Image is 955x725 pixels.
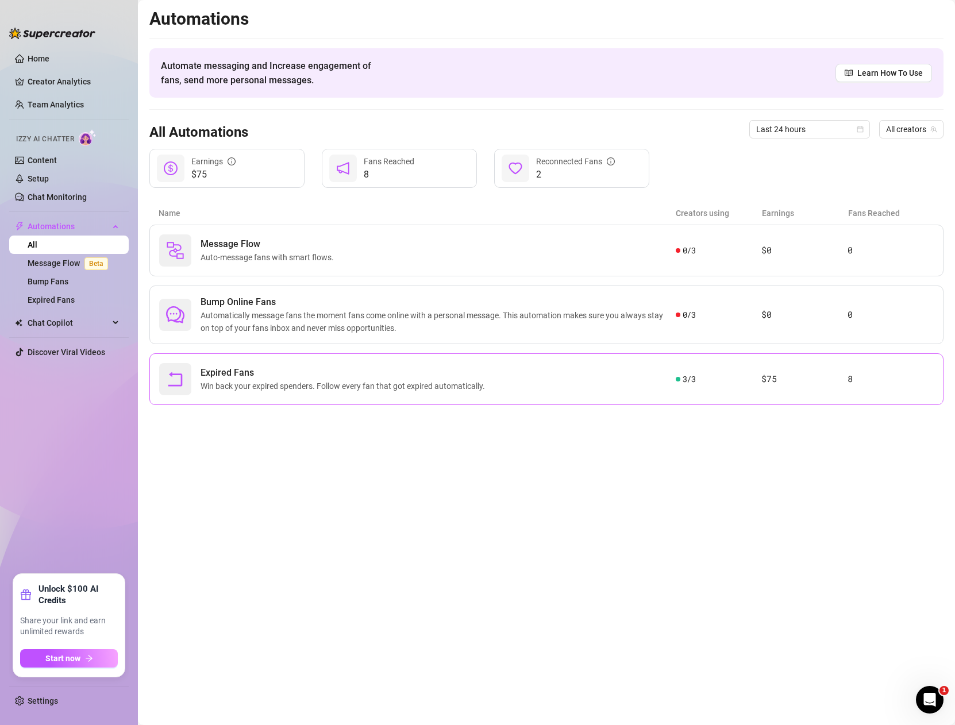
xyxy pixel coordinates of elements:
article: 8 [848,372,934,386]
span: 2 [536,168,615,182]
span: Expired Fans [201,366,490,380]
img: svg%3e [166,241,184,260]
span: notification [336,161,350,175]
span: comment [166,306,184,324]
span: Last 24 hours [756,121,863,138]
span: 0 / 3 [683,244,696,257]
span: $75 [191,168,236,182]
a: Creator Analytics [28,72,120,91]
h2: Automations [149,8,944,30]
article: $0 [761,308,848,322]
img: Chat Copilot [15,319,22,327]
article: 0 [848,308,934,322]
span: gift [20,589,32,600]
span: calendar [857,126,864,133]
a: Discover Viral Videos [28,348,105,357]
a: Expired Fans [28,295,75,304]
img: logo-BBDzfeDw.svg [9,28,95,39]
span: rollback [166,370,184,388]
article: 0 [848,244,934,257]
span: All creators [886,121,937,138]
span: dollar [164,161,178,175]
span: Bump Online Fans [201,295,676,309]
span: Start now [45,654,80,663]
span: info-circle [228,157,236,165]
a: Home [28,54,49,63]
span: 3 / 3 [683,373,696,385]
span: Share your link and earn unlimited rewards [20,615,118,638]
span: Auto-message fans with smart flows. [201,251,338,264]
a: Message FlowBeta [28,259,113,268]
button: Start nowarrow-right [20,649,118,668]
a: All [28,240,37,249]
span: Automations [28,217,109,236]
span: team [930,126,937,133]
article: Name [159,207,676,219]
span: Automatically message fans the moment fans come online with a personal message. This automation m... [201,309,676,334]
h3: All Automations [149,124,248,142]
span: arrow-right [85,654,93,662]
img: AI Chatter [79,129,97,146]
span: Automate messaging and Increase engagement of fans, send more personal messages. [161,59,382,87]
span: Izzy AI Chatter [16,134,74,145]
article: Fans Reached [848,207,934,219]
article: Creators using [676,207,762,219]
span: 0 / 3 [683,308,696,321]
a: Chat Monitoring [28,192,87,202]
a: Content [28,156,57,165]
strong: Unlock $100 AI Credits [38,583,118,606]
span: read [845,69,853,77]
div: Reconnected Fans [536,155,615,168]
span: Learn How To Use [857,67,923,79]
a: Team Analytics [28,100,84,109]
div: Earnings [191,155,236,168]
span: Win back your expired spenders. Follow every fan that got expired automatically. [201,380,490,392]
span: Fans Reached [364,157,414,166]
span: 1 [939,686,949,695]
a: Bump Fans [28,277,68,286]
span: Chat Copilot [28,314,109,332]
article: Earnings [762,207,848,219]
span: Message Flow [201,237,338,251]
span: heart [509,161,522,175]
span: info-circle [607,157,615,165]
article: $0 [761,244,848,257]
a: Setup [28,174,49,183]
a: Settings [28,696,58,705]
span: thunderbolt [15,222,24,231]
span: Beta [84,257,108,270]
a: Learn How To Use [835,64,932,82]
iframe: Intercom live chat [916,686,944,714]
article: $75 [761,372,848,386]
span: 8 [364,168,414,182]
